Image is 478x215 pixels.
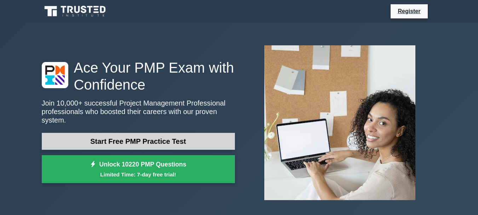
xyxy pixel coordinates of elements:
[42,99,235,124] p: Join 10,000+ successful Project Management Professional professionals who boosted their careers w...
[42,59,235,93] h1: Ace Your PMP Exam with Confidence
[51,170,226,179] small: Limited Time: 7-day free trial!
[42,155,235,183] a: Unlock 10220 PMP QuestionsLimited Time: 7-day free trial!
[42,133,235,150] a: Start Free PMP Practice Test
[393,7,425,16] a: Register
